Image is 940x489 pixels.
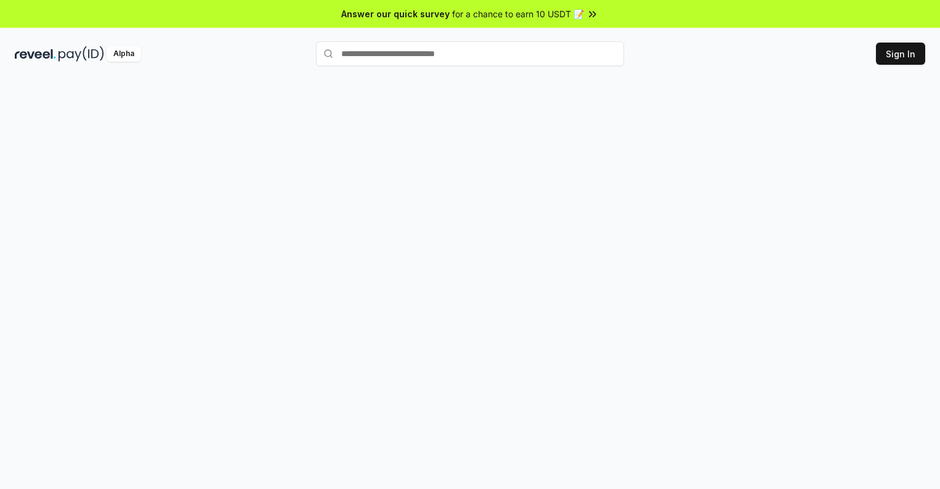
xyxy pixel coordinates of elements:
[15,46,56,62] img: reveel_dark
[876,43,925,65] button: Sign In
[341,7,450,20] span: Answer our quick survey
[452,7,584,20] span: for a chance to earn 10 USDT 📝
[59,46,104,62] img: pay_id
[107,46,141,62] div: Alpha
